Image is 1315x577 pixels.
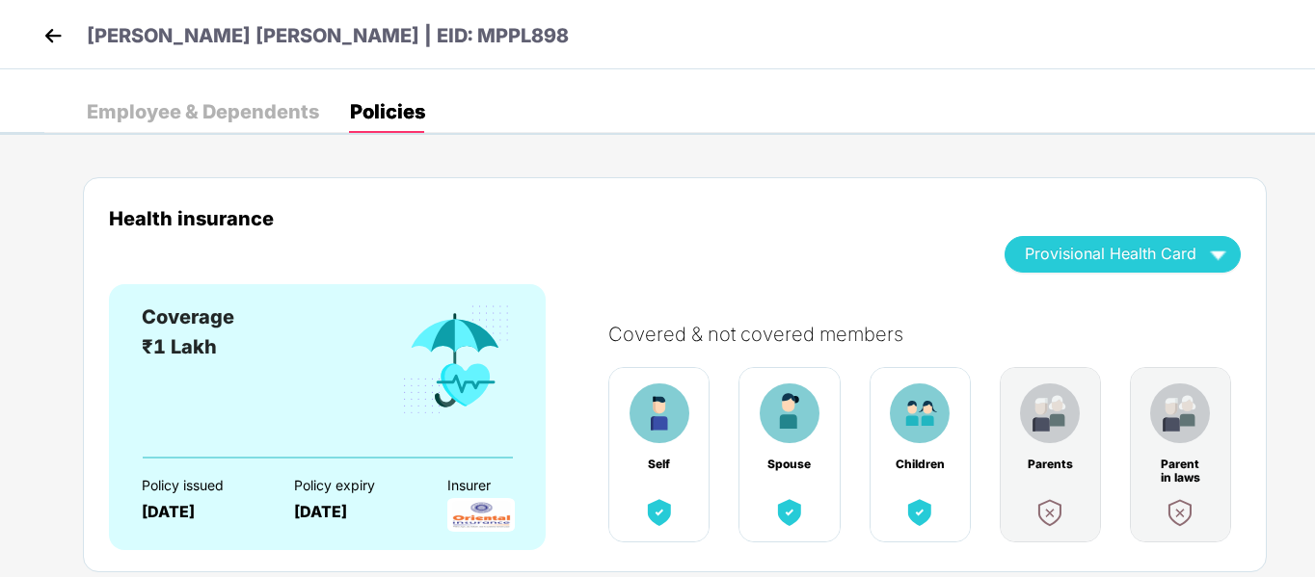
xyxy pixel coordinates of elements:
[895,458,945,471] div: Children
[142,302,234,332] div: Coverage
[39,21,67,50] img: back
[630,383,689,443] img: benefitCardImg
[294,478,413,493] div: Policy expiry
[642,495,677,530] img: benefitCardImg
[1033,495,1067,530] img: benefitCardImg
[1025,249,1196,259] span: Provisional Health Card
[608,323,1260,346] div: Covered & not covered members
[1150,383,1210,443] img: benefitCardImg
[350,102,425,121] div: Policies
[142,478,260,493] div: Policy issued
[1201,237,1235,271] img: wAAAAASUVORK5CYII=
[765,458,815,471] div: Spouse
[447,478,566,493] div: Insurer
[109,207,976,229] div: Health insurance
[1155,458,1205,471] div: Parent in laws
[634,458,684,471] div: Self
[1025,458,1075,471] div: Parents
[87,21,569,51] p: [PERSON_NAME] [PERSON_NAME] | EID: MPPL898
[87,102,319,121] div: Employee & Dependents
[1005,236,1241,273] button: Provisional Health Card
[399,302,513,418] img: benefitCardImg
[294,503,413,521] div: [DATE]
[1163,495,1197,530] img: benefitCardImg
[447,498,515,532] img: InsurerLogo
[902,495,937,530] img: benefitCardImg
[890,383,950,443] img: benefitCardImg
[1020,383,1080,443] img: benefitCardImg
[772,495,807,530] img: benefitCardImg
[142,335,217,358] span: ₹1 Lakh
[142,503,260,521] div: [DATE]
[760,383,819,443] img: benefitCardImg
